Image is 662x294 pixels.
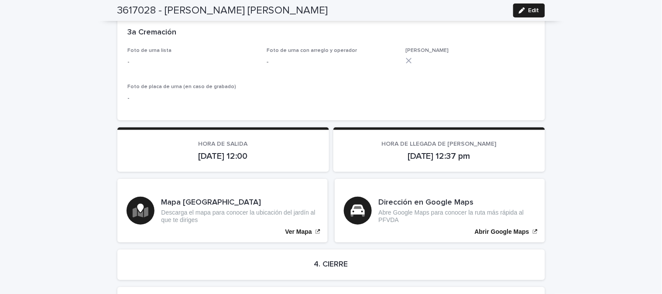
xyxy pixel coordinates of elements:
[335,179,545,243] a: Abrir Google Maps
[382,141,497,147] span: HORA DE LLEGADA DE [PERSON_NAME]
[128,84,237,89] span: Foto de placa de urna (en caso de grabado)
[285,228,312,236] p: Ver Mapa
[267,58,395,67] p: -
[128,151,319,161] p: [DATE] 12:00
[117,4,328,17] h2: 3617028 - [PERSON_NAME] [PERSON_NAME]
[199,141,248,147] span: HORA DE SALIDA
[117,179,328,243] a: Ver Mapa
[128,48,172,53] span: Foto de urna lista
[314,260,348,270] h2: 4. CIERRE
[161,209,319,224] p: Descarga el mapa para conocer la ubicación del jardín al que te diriges
[344,151,535,161] p: [DATE] 12:37 pm
[475,228,529,236] p: Abrir Google Maps
[161,198,319,208] h3: Mapa [GEOGRAPHIC_DATA]
[128,58,257,67] p: -
[267,48,357,53] span: Foto de urna con arreglo y operador
[513,3,545,17] button: Edit
[528,7,539,14] span: Edit
[128,28,177,38] h2: 3a Cremación
[379,198,536,208] h3: Dirección en Google Maps
[128,94,257,103] p: -
[406,48,449,53] span: [PERSON_NAME]
[379,209,536,224] p: Abre Google Maps para conocer la ruta más rápida al PFVDA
